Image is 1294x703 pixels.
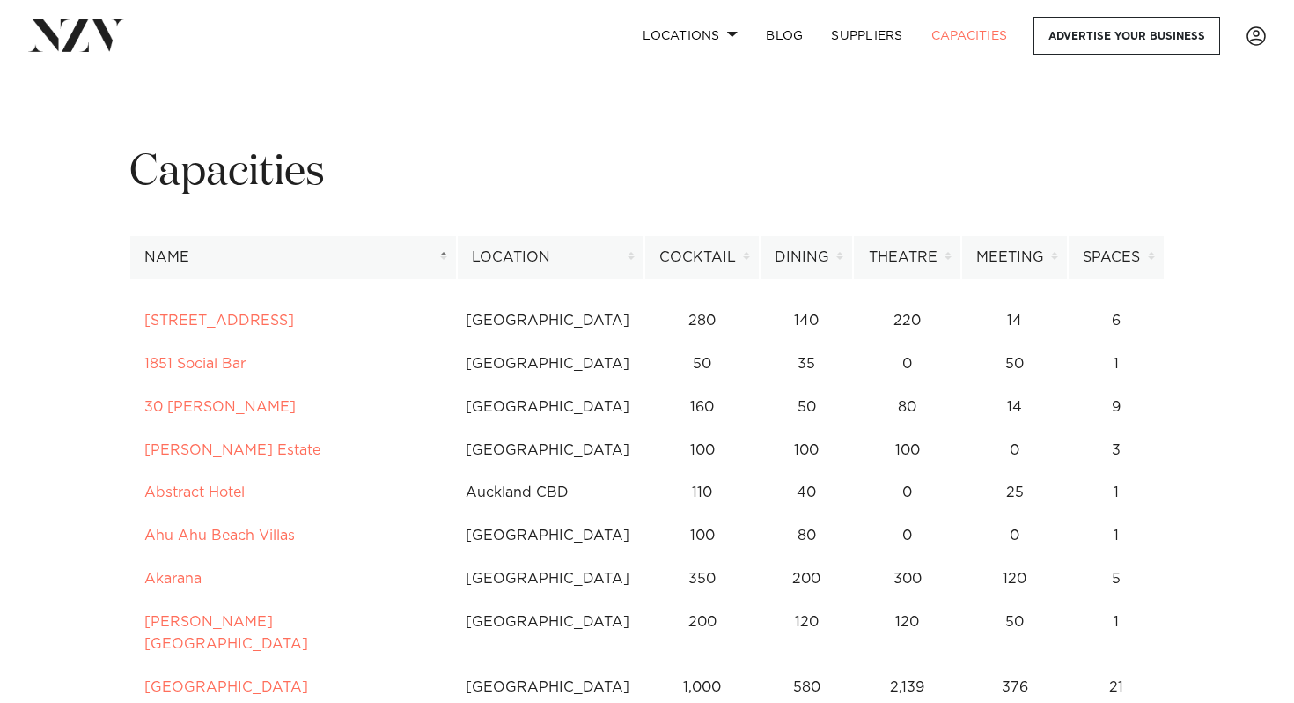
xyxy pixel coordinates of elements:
[853,429,961,472] td: 100
[853,300,961,343] td: 220
[1068,601,1165,666] td: 1
[644,601,760,666] td: 200
[644,386,760,429] td: 160
[644,558,760,601] td: 350
[760,601,853,666] td: 120
[760,300,853,343] td: 140
[853,236,961,279] th: Theatre: activate to sort column ascending
[853,386,961,429] td: 80
[961,471,1068,514] td: 25
[853,471,961,514] td: 0
[817,17,916,55] a: SUPPLIERS
[451,386,644,429] td: [GEOGRAPHIC_DATA]
[644,300,760,343] td: 280
[451,471,644,514] td: Auckland CBD
[644,514,760,558] td: 100
[644,471,760,514] td: 110
[457,236,644,279] th: Location: activate to sort column ascending
[760,386,853,429] td: 50
[917,17,1022,55] a: Capacities
[853,558,961,601] td: 300
[760,471,853,514] td: 40
[451,514,644,558] td: [GEOGRAPHIC_DATA]
[961,429,1068,472] td: 0
[1068,236,1165,279] th: Spaces: activate to sort column ascending
[144,572,202,586] a: Akarana
[961,514,1068,558] td: 0
[629,17,752,55] a: Locations
[1068,558,1165,601] td: 5
[1068,386,1165,429] td: 9
[1068,429,1165,472] td: 3
[644,429,760,472] td: 100
[853,514,961,558] td: 0
[144,485,245,499] a: Abstract Hotel
[760,343,853,386] td: 35
[451,558,644,601] td: [GEOGRAPHIC_DATA]
[760,236,853,279] th: Dining: activate to sort column ascending
[961,343,1068,386] td: 50
[144,400,296,414] a: 30 [PERSON_NAME]
[644,236,760,279] th: Cocktail: activate to sort column ascending
[451,601,644,666] td: [GEOGRAPHIC_DATA]
[760,429,853,472] td: 100
[1068,343,1165,386] td: 1
[129,236,457,279] th: Name: activate to sort column descending
[760,558,853,601] td: 200
[144,314,294,328] a: [STREET_ADDRESS]
[144,680,308,694] a: [GEOGRAPHIC_DATA]
[144,357,246,371] a: 1851 Social Bar
[1068,514,1165,558] td: 1
[961,558,1068,601] td: 120
[144,529,295,543] a: Ahu Ahu Beach Villas
[961,300,1068,343] td: 14
[1068,471,1165,514] td: 1
[760,514,853,558] td: 80
[853,601,961,666] td: 120
[853,343,961,386] td: 0
[144,615,308,651] a: [PERSON_NAME][GEOGRAPHIC_DATA]
[129,145,1165,201] h1: Capacities
[752,17,817,55] a: BLOG
[644,343,760,386] td: 50
[961,386,1068,429] td: 14
[451,300,644,343] td: [GEOGRAPHIC_DATA]
[1068,300,1165,343] td: 6
[451,343,644,386] td: [GEOGRAPHIC_DATA]
[28,19,124,51] img: nzv-logo.png
[961,601,1068,666] td: 50
[961,236,1068,279] th: Meeting: activate to sort column ascending
[144,443,320,457] a: [PERSON_NAME] Estate
[451,429,644,472] td: [GEOGRAPHIC_DATA]
[1033,17,1220,55] a: Advertise your business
